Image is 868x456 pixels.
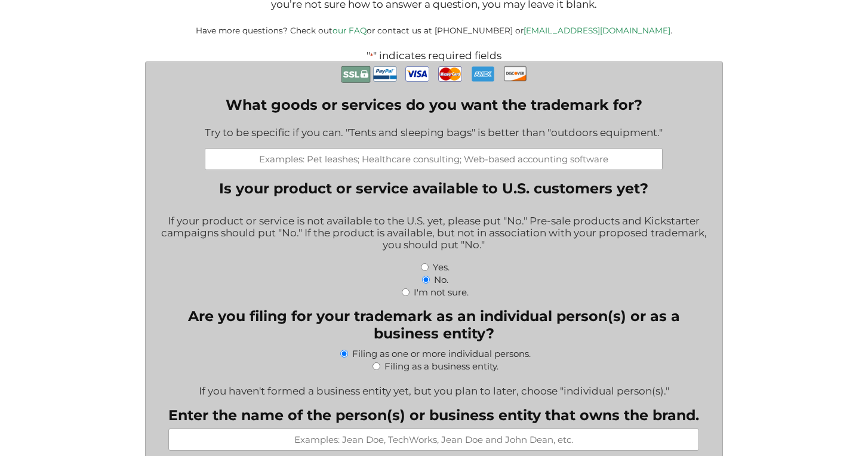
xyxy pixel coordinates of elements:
small: Have more questions? Check out or contact us at [PHONE_NUMBER] or . [196,26,672,35]
label: No. [434,274,448,285]
input: Examples: Jean Doe, TechWorks, Jean Doe and John Dean, etc. [168,429,699,451]
p: " " indicates required fields [113,50,755,61]
label: What goods or services do you want the trademark for? [205,96,663,113]
a: our FAQ [333,26,367,35]
label: Filing as a business entity. [384,361,498,372]
div: Try to be specific if you can. "Tents and sleeping bags" is better than "outdoors equipment." [205,119,663,148]
legend: Are you filing for your trademark as an individual person(s) or as a business entity? [155,307,713,342]
img: Visa [405,62,429,86]
img: Discover [503,62,527,85]
img: PayPal [373,62,397,86]
div: If your product or service is not available to the U.S. yet, please put "No." Pre-sale products a... [155,207,713,260]
label: I'm not sure. [414,286,469,298]
label: Enter the name of the person(s) or business entity that owns the brand. [168,406,699,424]
img: MasterCard [438,62,462,86]
legend: Is your product or service available to U.S. customers yet? [219,180,648,197]
label: Filing as one or more individual persons. [352,348,531,359]
input: Examples: Pet leashes; Healthcare consulting; Web-based accounting software [205,148,663,170]
div: If you haven't formed a business entity yet, but you plan to later, choose "individual person(s)." [155,377,713,397]
a: [EMAIL_ADDRESS][DOMAIN_NAME] [524,26,670,35]
img: AmEx [471,62,495,85]
label: Yes. [433,261,450,273]
img: Secure Payment with SSL [341,62,371,87]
